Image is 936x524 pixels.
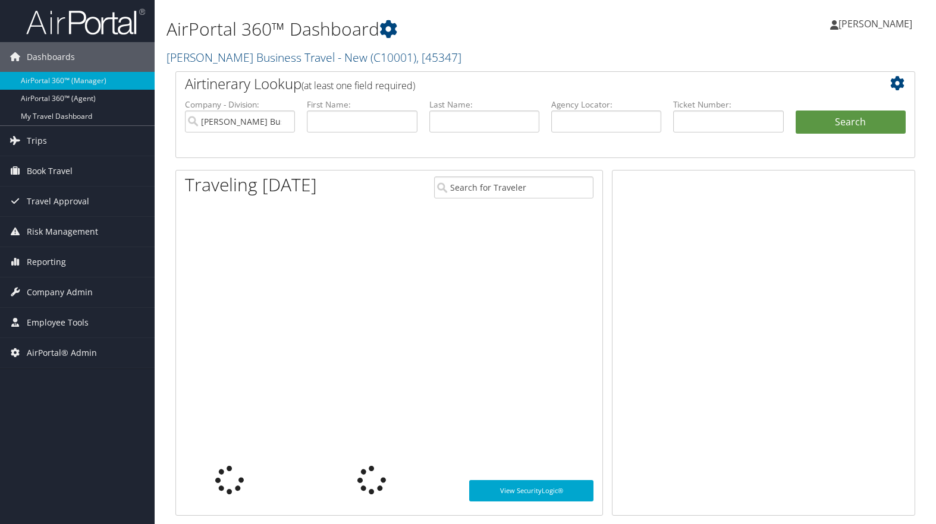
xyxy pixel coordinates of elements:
h2: Airtinerary Lookup [185,74,844,94]
span: [PERSON_NAME] [838,17,912,30]
span: Dashboards [27,42,75,72]
span: Risk Management [27,217,98,247]
button: Search [796,111,906,134]
label: Last Name: [429,99,539,111]
span: Reporting [27,247,66,277]
a: [PERSON_NAME] [830,6,924,42]
label: Agency Locator: [551,99,661,111]
a: [PERSON_NAME] Business Travel - New [167,49,461,65]
label: First Name: [307,99,417,111]
label: Company - Division: [185,99,295,111]
span: Company Admin [27,277,93,307]
span: , [ 45347 ] [416,49,461,65]
h1: AirPortal 360™ Dashboard [167,17,671,42]
span: (at least one field required) [301,79,415,92]
label: Ticket Number: [673,99,783,111]
a: View SecurityLogic® [469,480,593,501]
input: Search for Traveler [434,176,594,198]
span: Travel Approval [27,187,89,216]
span: AirPortal® Admin [27,338,97,368]
span: ( C10001 ) [370,49,416,65]
img: airportal-logo.png [26,8,145,36]
span: Trips [27,126,47,156]
span: Employee Tools [27,308,89,337]
h1: Traveling [DATE] [185,172,317,197]
span: Book Travel [27,156,73,186]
